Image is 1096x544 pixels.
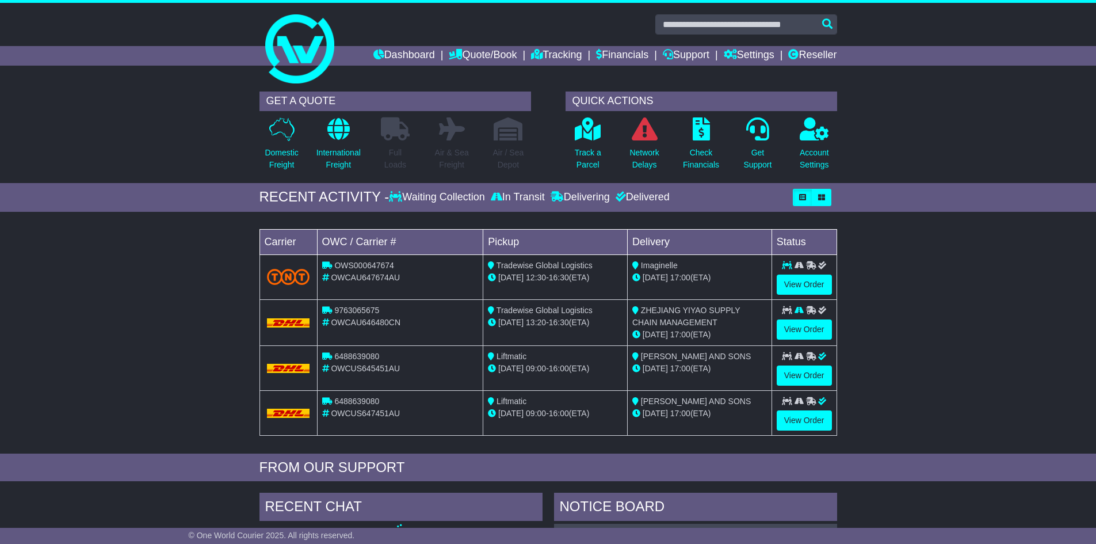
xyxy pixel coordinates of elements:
[435,147,469,171] p: Air & Sea Freight
[641,261,678,270] span: Imaginelle
[493,147,524,171] p: Air / Sea Depot
[334,306,379,315] span: 9763065675
[497,352,526,361] span: Liftmatic
[526,409,546,418] span: 09:00
[549,273,569,282] span: 16:30
[554,493,837,524] div: NOTICE BOARD
[574,117,602,177] a: Track aParcel
[596,46,648,66] a: Financials
[488,191,548,204] div: In Transit
[670,409,690,418] span: 17:00
[643,409,668,418] span: [DATE]
[526,364,546,373] span: 09:00
[331,318,400,327] span: OWCAU646480CN
[267,409,310,418] img: DHL.png
[613,191,670,204] div: Delivered
[497,397,526,406] span: Liftmatic
[498,273,524,282] span: [DATE]
[449,46,517,66] a: Quote/Book
[643,330,668,339] span: [DATE]
[498,318,524,327] span: [DATE]
[549,409,569,418] span: 16:00
[670,273,690,282] span: 17:00
[189,531,355,540] span: © One World Courier 2025. All rights reserved.
[548,191,613,204] div: Delivering
[743,147,772,171] p: Get Support
[331,364,400,373] span: OWCUS645451AU
[498,409,524,418] span: [DATE]
[632,272,767,284] div: (ETA)
[316,147,361,171] p: International Freight
[531,46,582,66] a: Tracking
[641,397,751,406] span: [PERSON_NAME] AND SONS
[497,261,593,270] span: Tradewise Global Logistics
[497,306,593,315] span: Tradewise Global Logistics
[800,147,829,171] p: Account Settings
[259,493,543,524] div: RECENT CHAT
[627,229,772,254] td: Delivery
[575,147,601,171] p: Track a Parcel
[641,352,751,361] span: [PERSON_NAME] AND SONS
[566,92,837,111] div: QUICK ACTIONS
[670,330,690,339] span: 17:00
[259,459,837,476] div: FROM OUR SUPPORT
[549,318,569,327] span: 16:30
[267,364,310,373] img: DHL.png
[549,364,569,373] span: 16:00
[777,275,832,295] a: View Order
[331,409,400,418] span: OWCUS647451AU
[265,147,298,171] p: Domestic Freight
[317,229,483,254] td: OWC / Carrier #
[526,318,546,327] span: 13:20
[488,317,623,329] div: - (ETA)
[267,318,310,328] img: DHL.png
[264,117,299,177] a: DomesticFreight
[373,46,435,66] a: Dashboard
[682,117,720,177] a: CheckFinancials
[772,229,837,254] td: Status
[743,117,772,177] a: GetSupport
[799,117,830,177] a: AccountSettings
[724,46,774,66] a: Settings
[632,306,740,327] span: ZHEJIANG YIYAO SUPPLY CHAIN MANAGEMENT
[259,92,531,111] div: GET A QUOTE
[643,273,668,282] span: [DATE]
[643,364,668,373] span: [DATE]
[777,410,832,431] a: View Order
[334,352,379,361] span: 6488639080
[259,229,317,254] td: Carrier
[267,269,310,284] img: TNT_Domestic.png
[632,408,767,420] div: (ETA)
[670,364,690,373] span: 17:00
[488,408,623,420] div: - (ETA)
[632,329,767,341] div: (ETA)
[381,147,410,171] p: Full Loads
[632,363,767,375] div: (ETA)
[334,261,394,270] span: OWS000647674
[663,46,709,66] a: Support
[488,272,623,284] div: - (ETA)
[334,397,379,406] span: 6488639080
[629,147,659,171] p: Network Delays
[777,366,832,386] a: View Order
[629,117,659,177] a: NetworkDelays
[316,117,361,177] a: InternationalFreight
[488,363,623,375] div: - (ETA)
[526,273,546,282] span: 12:30
[777,319,832,340] a: View Order
[498,364,524,373] span: [DATE]
[331,273,400,282] span: OWCAU647674AU
[788,46,837,66] a: Reseller
[259,189,389,206] div: RECENT ACTIVITY -
[389,191,487,204] div: Waiting Collection
[683,147,719,171] p: Check Financials
[483,229,628,254] td: Pickup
